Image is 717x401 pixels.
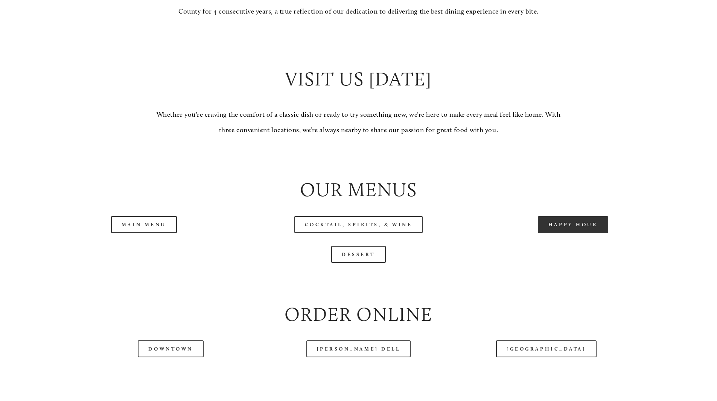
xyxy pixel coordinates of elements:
[138,340,203,357] a: Downtown
[294,216,423,233] a: Cocktail, Spirits, & Wine
[306,340,411,357] a: [PERSON_NAME] Dell
[331,246,386,263] a: Dessert
[111,216,177,233] a: Main Menu
[538,216,609,233] a: Happy Hour
[43,177,674,203] h2: Our Menus
[43,301,674,328] h2: Order Online
[496,340,596,357] a: [GEOGRAPHIC_DATA]
[150,107,566,138] p: Whether you're craving the comfort of a classic dish or ready to try something new, we’re here to...
[21,3,59,40] img: Amaro's Table
[150,66,566,93] h2: Visit Us [DATE]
